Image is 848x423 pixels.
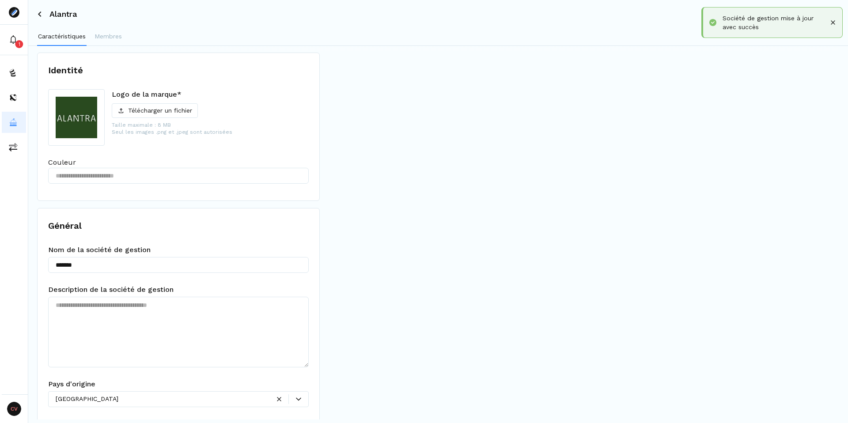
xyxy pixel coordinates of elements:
[48,245,151,255] span: Nom de la société de gestion
[112,89,232,100] p: Logo de la marque*
[9,118,18,127] img: asset-managers
[2,136,26,158] button: commissions
[38,32,86,41] p: Caractéristiques
[9,93,18,102] img: distributors
[112,121,232,136] p: Taille maximale : 8 MB Seul les images .png et .jpeg sont autorisées
[48,64,309,77] h1: Identité
[2,112,26,133] button: asset-managers
[95,32,122,41] p: Membres
[37,28,87,46] button: Caractéristiques
[9,68,18,77] img: funds
[19,41,20,48] p: 1
[94,28,123,46] button: Membres
[723,14,828,31] div: Société de gestion mise à jour avec succès
[49,90,104,145] img: profile-picture
[2,29,26,50] button: 1
[48,284,174,295] span: Description de la société de gestion
[112,103,198,118] button: Télécharger un fichier
[7,402,21,416] span: CV
[48,157,76,168] span: Couleur
[2,62,26,83] button: funds
[49,10,77,18] h3: Alantra
[48,219,309,232] h1: Général
[128,106,192,115] p: Télécharger un fichier
[9,143,18,151] img: commissions
[48,379,95,389] span: Pays d'origine
[2,87,26,108] button: distributors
